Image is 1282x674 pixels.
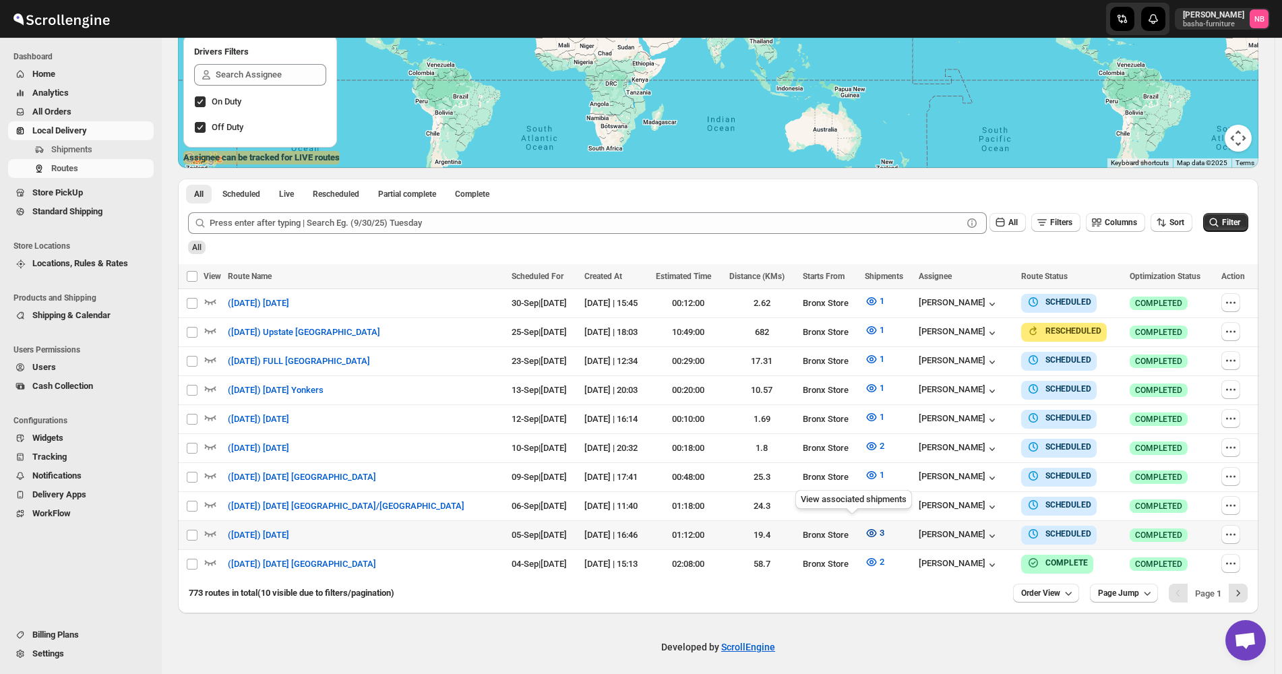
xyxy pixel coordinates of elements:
div: [PERSON_NAME] [919,413,999,427]
div: [DATE] | 12:34 [584,355,647,368]
span: COMPLETED [1135,414,1182,425]
span: View [204,272,221,281]
button: Shipments [8,140,154,159]
button: SCHEDULED [1027,353,1091,367]
div: [PERSON_NAME] [919,500,999,514]
button: ([DATE]) [DATE] [GEOGRAPHIC_DATA]/[GEOGRAPHIC_DATA] [220,495,472,517]
span: 1 [880,354,884,364]
span: Home [32,69,55,79]
div: 10:49:00 [656,326,721,339]
button: Tracking [8,448,154,466]
div: 2.62 [729,297,795,310]
button: Shipping & Calendar [8,306,154,325]
button: SCHEDULED [1027,295,1091,309]
p: basha-furniture [1183,20,1244,28]
span: Cash Collection [32,381,93,391]
button: Billing Plans [8,625,154,644]
button: All [989,213,1026,232]
div: 01:18:00 [656,499,721,513]
span: 2 [880,441,884,451]
span: Analytics [32,88,69,98]
button: 3 [857,522,892,544]
div: Bronx Store [803,297,857,310]
button: [PERSON_NAME] [919,529,999,543]
span: Nael Basha [1250,9,1269,28]
span: Scheduled For [512,272,563,281]
div: Bronx Store [803,557,857,571]
div: 24.3 [729,499,795,513]
span: COMPLETED [1135,298,1182,309]
div: Bronx Store [803,441,857,455]
span: On Duty [212,96,241,106]
span: Users Permissions [13,344,155,355]
div: Bronx Store [803,355,857,368]
button: Columns [1086,213,1145,232]
span: Live [279,189,294,200]
button: SCHEDULED [1027,382,1091,396]
span: Partial complete [378,189,436,200]
button: 1 [857,377,892,399]
button: [PERSON_NAME] [919,355,999,369]
span: ([DATE]) [DATE] [GEOGRAPHIC_DATA] [228,470,376,484]
button: Page Jump [1090,584,1158,603]
b: SCHEDULED [1045,384,1091,394]
span: Order View [1021,588,1060,599]
div: Bronx Store [803,470,857,484]
span: Map data ©2025 [1177,159,1227,166]
span: ([DATE]) [DATE] [228,297,289,310]
span: Users [32,362,56,372]
b: SCHEDULED [1045,471,1091,481]
div: [DATE] | 18:03 [584,326,647,339]
h2: Drivers Filters [194,45,326,59]
div: [DATE] | 15:13 [584,557,647,571]
div: 25.3 [729,470,795,484]
span: 1 [880,470,884,480]
img: Google [181,150,226,168]
div: [DATE] | 17:41 [584,470,647,484]
button: 1 [857,406,892,428]
span: Filters [1050,218,1072,227]
span: 30-Sep | [DATE] [512,298,567,308]
span: Notifications [32,470,82,481]
button: 2 [857,435,892,457]
button: ([DATE]) [DATE] [220,437,297,459]
button: Next [1229,584,1248,603]
button: 1 [857,464,892,486]
span: Delivery Apps [32,489,86,499]
div: 19.4 [729,528,795,542]
button: Analytics [8,84,154,102]
button: [PERSON_NAME] [919,442,999,456]
button: Notifications [8,466,154,485]
span: Products and Shipping [13,293,155,303]
b: SCHEDULED [1045,529,1091,539]
span: ([DATE]) [DATE] [228,528,289,542]
div: Bronx Store [803,412,857,426]
button: ([DATE]) [DATE] [GEOGRAPHIC_DATA] [220,553,384,575]
div: 58.7 [729,557,795,571]
button: ([DATE]) [DATE] Yonkers [220,379,332,401]
span: COMPLETED [1135,385,1182,396]
button: Order View [1013,584,1079,603]
span: 04-Sep | [DATE] [512,559,567,569]
span: All [1008,218,1018,227]
span: 773 routes in total (10 visible due to filters/pagination) [189,588,394,598]
button: Widgets [8,429,154,448]
span: Configurations [13,415,155,426]
span: All Orders [32,106,71,117]
span: Settings [32,648,64,658]
span: Estimated Time [656,272,711,281]
div: 00:18:00 [656,441,721,455]
button: Home [8,65,154,84]
b: SCHEDULED [1045,297,1091,307]
span: Page [1195,588,1221,599]
span: Locations, Rules & Rates [32,258,128,268]
button: Delivery Apps [8,485,154,504]
div: 02:08:00 [656,557,721,571]
span: Standard Shipping [32,206,102,216]
div: [PERSON_NAME] [919,558,999,572]
span: Route Name [228,272,272,281]
button: SCHEDULED [1027,440,1091,454]
span: Route Status [1021,272,1068,281]
button: 2 [857,551,892,573]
